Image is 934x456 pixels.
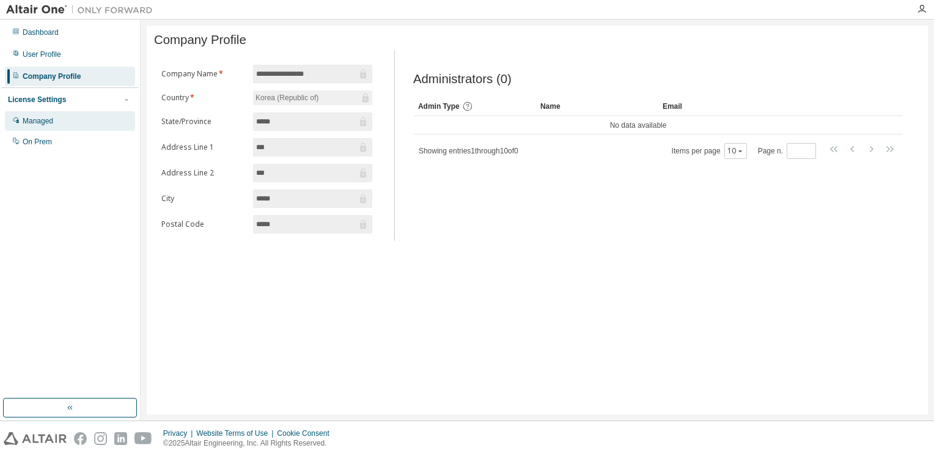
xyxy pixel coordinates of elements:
div: Privacy [163,428,196,438]
div: User Profile [23,50,61,59]
span: Admin Type [418,102,460,111]
div: Korea (Republic of) [253,90,372,105]
label: Company Name [161,69,246,79]
div: Name [540,97,653,116]
td: No data available [413,116,863,134]
div: Website Terms of Use [196,428,277,438]
div: Cookie Consent [277,428,336,438]
img: Altair One [6,4,159,16]
img: youtube.svg [134,432,152,445]
span: Administrators (0) [413,72,512,86]
div: Email [663,97,775,116]
img: instagram.svg [94,432,107,445]
button: 10 [727,146,744,156]
label: State/Province [161,117,246,127]
span: Showing entries 1 through 10 of 0 [419,147,518,155]
div: Managed [23,116,53,126]
span: Page n. [758,143,816,159]
img: altair_logo.svg [4,432,67,445]
label: Postal Code [161,219,246,229]
label: Address Line 2 [161,168,246,178]
div: Korea (Republic of) [254,91,320,105]
img: linkedin.svg [114,432,127,445]
div: License Settings [8,95,66,105]
div: Dashboard [23,28,59,37]
label: City [161,194,246,204]
div: Company Profile [23,72,81,81]
label: Country [161,93,246,103]
span: Company Profile [154,33,246,47]
p: © 2025 Altair Engineering, Inc. All Rights Reserved. [163,438,337,449]
div: On Prem [23,137,52,147]
span: Items per page [672,143,747,159]
label: Address Line 1 [161,142,246,152]
img: facebook.svg [74,432,87,445]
